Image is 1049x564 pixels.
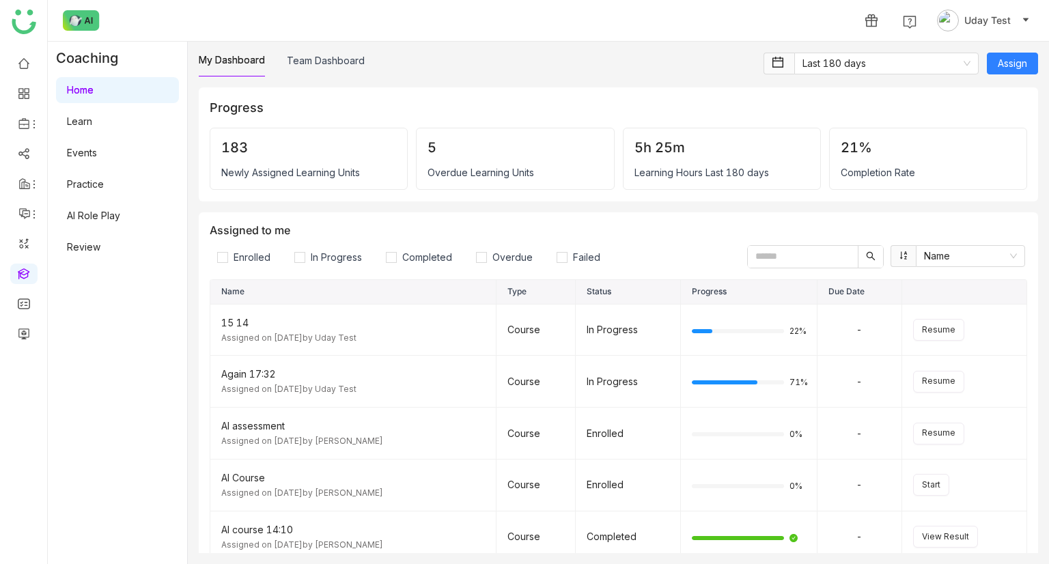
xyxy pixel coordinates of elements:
span: Resume [922,324,955,337]
div: Course [507,322,564,337]
div: AI Course [221,470,485,485]
div: Coaching [48,42,139,74]
div: Assigned on [DATE] by [PERSON_NAME] [221,539,485,552]
span: Uday Test [964,13,1011,28]
span: Resume [922,427,955,440]
th: Name [210,280,496,305]
span: View Result [922,531,969,544]
div: Enrolled [587,426,670,441]
span: Failed [568,251,606,263]
span: Completed [397,251,458,263]
div: Course [507,477,564,492]
span: 22% [789,327,806,335]
img: logo [12,10,36,34]
img: avatar [937,10,959,31]
th: Due Date [817,280,901,305]
div: 5 [428,139,602,156]
th: Type [496,280,576,305]
th: Progress [681,280,817,305]
span: Start [922,479,940,492]
a: Practice [67,178,104,190]
td: - [817,511,901,563]
div: In Progress [587,374,670,389]
div: 15 14 [221,315,485,330]
button: Uday Test [934,10,1033,31]
span: In Progress [305,251,367,263]
td: - [817,460,901,511]
div: Assigned on [DATE] by Uday Test [221,383,485,396]
div: Course [507,426,564,441]
img: ask-buddy-normal.svg [63,10,100,31]
div: In Progress [587,322,670,337]
span: Enrolled [228,251,276,263]
div: 21% [841,139,1016,156]
div: Course [507,529,564,544]
div: Assigned on [DATE] by [PERSON_NAME] [221,487,485,500]
div: Progress [210,98,1027,117]
a: Learn [67,115,92,127]
div: Assigned on [DATE] by [PERSON_NAME] [221,435,485,448]
td: - [817,356,901,408]
div: Again 17:32 [221,367,485,382]
span: Overdue [487,251,538,263]
button: Resume [913,423,964,445]
a: Team Dashboard [287,55,365,66]
span: 0% [789,430,806,438]
div: 183 [221,139,396,156]
a: My Dashboard [199,54,265,66]
img: help.svg [903,15,917,29]
button: Assign [987,53,1038,74]
div: 5h 25m [634,139,809,156]
span: 71% [789,378,806,386]
button: Resume [913,371,964,393]
a: AI Role Play [67,210,120,221]
a: Review [67,241,100,253]
td: - [817,305,901,356]
div: Assigned on [DATE] by Uday Test [221,332,485,345]
button: View Result [913,526,978,548]
div: Assigned to me [210,223,1027,268]
div: Overdue Learning Units [428,167,602,178]
th: Status [576,280,682,305]
td: - [817,408,901,460]
div: Enrolled [587,477,670,492]
span: Assign [998,56,1027,71]
span: 0% [789,482,806,490]
nz-select-item: Name [924,246,1017,266]
div: Newly Assigned Learning Units [221,167,396,178]
div: Completed [587,529,670,544]
div: AI course 14:10 [221,522,485,537]
nz-select-item: Last 180 days [802,53,970,74]
div: Course [507,374,564,389]
a: Home [67,84,94,96]
div: Completion Rate [841,167,1016,178]
a: Events [67,147,97,158]
span: Resume [922,375,955,388]
button: Start [913,474,949,496]
div: AI assessment [221,419,485,434]
div: Learning Hours Last 180 days [634,167,809,178]
button: Resume [913,319,964,341]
